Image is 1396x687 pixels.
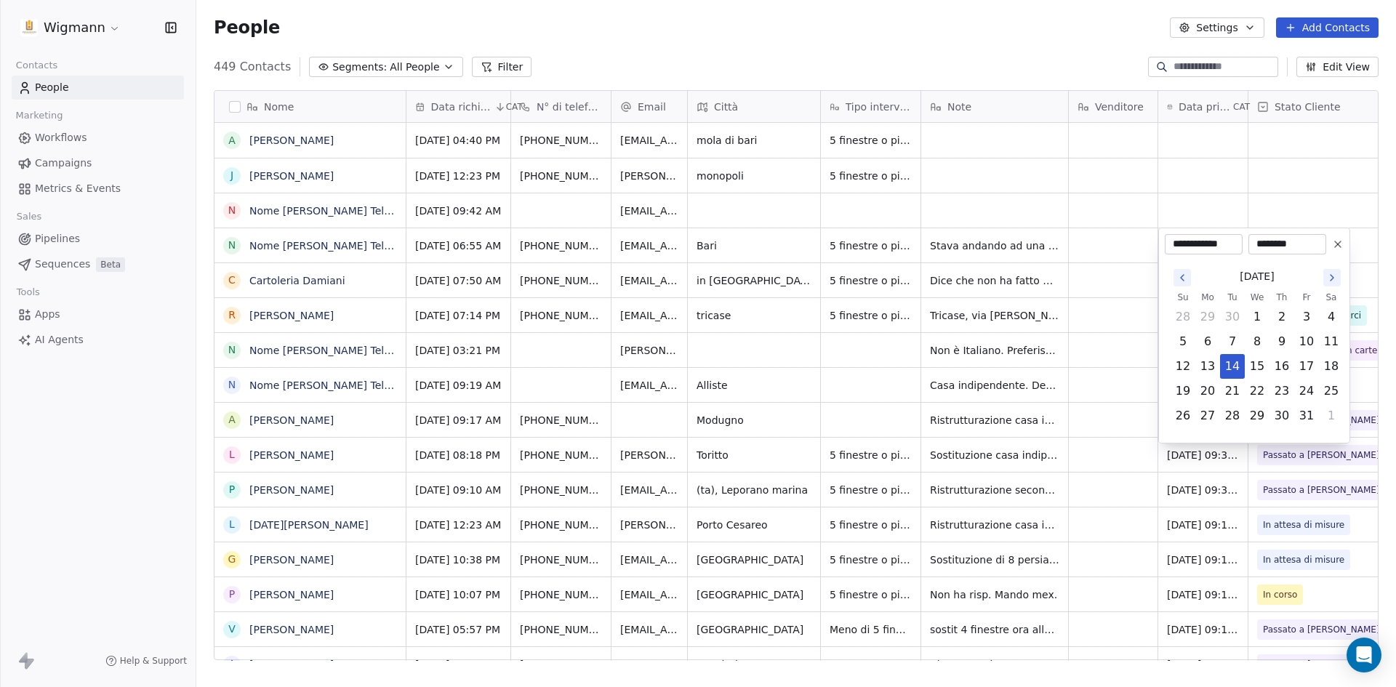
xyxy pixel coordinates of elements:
[1171,290,1195,305] th: Sunday
[1195,290,1220,305] th: Monday
[1320,355,1343,378] button: Saturday, October 18th, 2025
[1221,355,1244,378] button: Today, Tuesday, October 14th, 2025, selected
[1245,305,1269,329] button: Wednesday, October 1st, 2025
[1270,404,1293,427] button: Thursday, October 30th, 2025
[1171,330,1195,353] button: Sunday, October 5th, 2025
[1323,269,1341,286] button: Go to the Next Month
[1240,269,1274,284] span: [DATE]
[1245,379,1269,403] button: Wednesday, October 22nd, 2025
[1270,355,1293,378] button: Thursday, October 16th, 2025
[1245,290,1269,305] th: Wednesday
[1294,290,1319,305] th: Friday
[1270,330,1293,353] button: Thursday, October 9th, 2025
[1269,290,1294,305] th: Thursday
[1221,305,1244,329] button: Tuesday, September 30th, 2025
[1245,404,1269,427] button: Wednesday, October 29th, 2025
[1320,305,1343,329] button: Saturday, October 4th, 2025
[1295,305,1318,329] button: Friday, October 3rd, 2025
[1320,404,1343,427] button: Saturday, November 1st, 2025
[1270,305,1293,329] button: Thursday, October 2nd, 2025
[1320,330,1343,353] button: Saturday, October 11th, 2025
[1171,305,1195,329] button: Sunday, September 28th, 2025
[1196,379,1219,403] button: Monday, October 20th, 2025
[1196,305,1219,329] button: Monday, September 29th, 2025
[1196,355,1219,378] button: Monday, October 13th, 2025
[1171,355,1195,378] button: Sunday, October 12th, 2025
[1295,404,1318,427] button: Friday, October 31st, 2025
[1171,290,1344,428] table: October 2025
[1174,269,1191,286] button: Go to the Previous Month
[1171,379,1195,403] button: Sunday, October 19th, 2025
[1220,290,1245,305] th: Tuesday
[1196,404,1219,427] button: Monday, October 27th, 2025
[1196,330,1219,353] button: Monday, October 6th, 2025
[1245,355,1269,378] button: Wednesday, October 15th, 2025
[1171,404,1195,427] button: Sunday, October 26th, 2025
[1245,330,1269,353] button: Wednesday, October 8th, 2025
[1221,330,1244,353] button: Tuesday, October 7th, 2025
[1320,379,1343,403] button: Saturday, October 25th, 2025
[1319,290,1344,305] th: Saturday
[1270,379,1293,403] button: Thursday, October 23rd, 2025
[1221,404,1244,427] button: Tuesday, October 28th, 2025
[1295,379,1318,403] button: Friday, October 24th, 2025
[1295,330,1318,353] button: Friday, October 10th, 2025
[1295,355,1318,378] button: Friday, October 17th, 2025
[1221,379,1244,403] button: Tuesday, October 21st, 2025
